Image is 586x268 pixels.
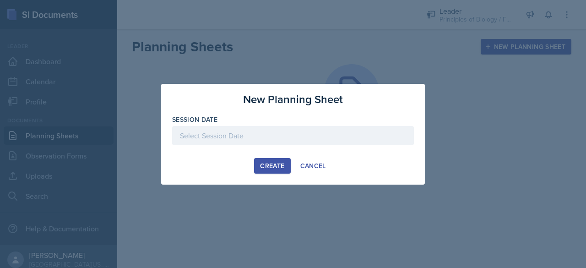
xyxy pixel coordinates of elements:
[294,158,332,174] button: Cancel
[243,91,343,108] h3: New Planning Sheet
[254,158,290,174] button: Create
[300,162,326,170] div: Cancel
[260,162,284,170] div: Create
[172,115,217,124] label: Session Date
